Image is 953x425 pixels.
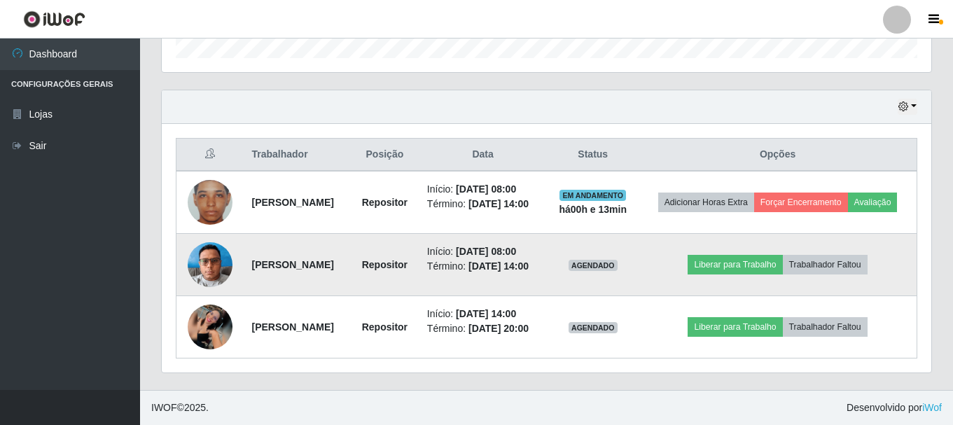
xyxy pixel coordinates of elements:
time: [DATE] 14:00 [468,260,529,272]
strong: [PERSON_NAME] [251,259,333,270]
strong: Repositor [362,197,408,208]
button: Liberar para Trabalho [688,317,782,337]
img: 1744410035254.jpeg [188,305,232,349]
img: 1728993932002.jpeg [188,235,232,294]
li: Término: [427,259,539,274]
span: Desenvolvido por [847,400,942,415]
time: [DATE] 14:00 [468,198,529,209]
li: Término: [427,321,539,336]
li: Início: [427,244,539,259]
button: Adicionar Horas Extra [658,193,754,212]
a: iWof [922,402,942,413]
th: Posição [351,139,419,172]
strong: Repositor [362,321,408,333]
span: EM ANDAMENTO [559,190,626,201]
strong: [PERSON_NAME] [251,321,333,333]
strong: há 00 h e 13 min [559,204,627,215]
span: © 2025 . [151,400,209,415]
img: CoreUI Logo [23,11,85,28]
li: Início: [427,307,539,321]
th: Trabalhador [243,139,350,172]
span: IWOF [151,402,177,413]
time: [DATE] 20:00 [468,323,529,334]
li: Término: [427,197,539,211]
time: [DATE] 08:00 [456,183,516,195]
button: Forçar Encerramento [754,193,848,212]
th: Status [547,139,639,172]
th: Data [419,139,548,172]
li: Início: [427,182,539,197]
img: 1692719083262.jpeg [188,162,232,242]
button: Liberar para Trabalho [688,255,782,274]
strong: [PERSON_NAME] [251,197,333,208]
span: AGENDADO [569,322,618,333]
time: [DATE] 08:00 [456,246,516,257]
button: Trabalhador Faltou [783,255,868,274]
button: Avaliação [848,193,898,212]
strong: Repositor [362,259,408,270]
span: AGENDADO [569,260,618,271]
button: Trabalhador Faltou [783,317,868,337]
th: Opções [639,139,917,172]
time: [DATE] 14:00 [456,308,516,319]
